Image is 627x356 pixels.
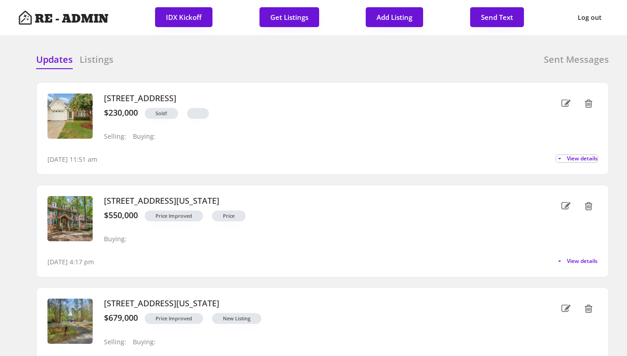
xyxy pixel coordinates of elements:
[47,299,93,344] img: 20250409202501095101000000-o.jpg
[145,108,178,119] button: Sold!
[104,94,521,103] h3: [STREET_ADDRESS]
[544,53,609,66] h6: Sent Messages
[104,211,138,220] div: $550,000
[470,7,524,27] button: Send Text
[104,299,521,309] h3: [STREET_ADDRESS][US_STATE]
[556,155,598,162] button: View details
[47,94,93,139] img: 705d1b3964394252670326be4e9417c7-cc_ft_1536.webp
[556,258,598,265] button: View details
[104,313,138,323] div: $679,000
[47,155,97,164] div: [DATE] 11:51 am
[18,10,33,25] img: Artboard%201%20copy%203.svg
[212,313,261,324] button: New Listing
[104,196,521,206] h3: [STREET_ADDRESS][US_STATE]
[145,211,203,221] button: Price Improved
[212,211,245,221] button: Price
[80,53,113,66] h6: Listings
[35,13,108,25] h4: RE - ADMIN
[104,108,138,118] div: $230,000
[145,313,203,324] button: Price Improved
[104,133,126,141] div: Selling:
[567,156,598,161] span: View details
[567,258,598,264] span: View details
[133,133,156,141] div: Buying:
[104,338,126,346] div: Selling:
[104,235,127,243] div: Buying:
[36,53,73,66] h6: Updates
[47,258,94,267] div: [DATE] 4:17 pm
[47,196,93,241] img: 20250508183039086701000000-o.jpg
[133,338,156,346] div: Buying:
[570,7,609,28] button: Log out
[155,7,212,27] button: IDX Kickoff
[366,7,423,27] button: Add Listing
[259,7,319,27] button: Get Listings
